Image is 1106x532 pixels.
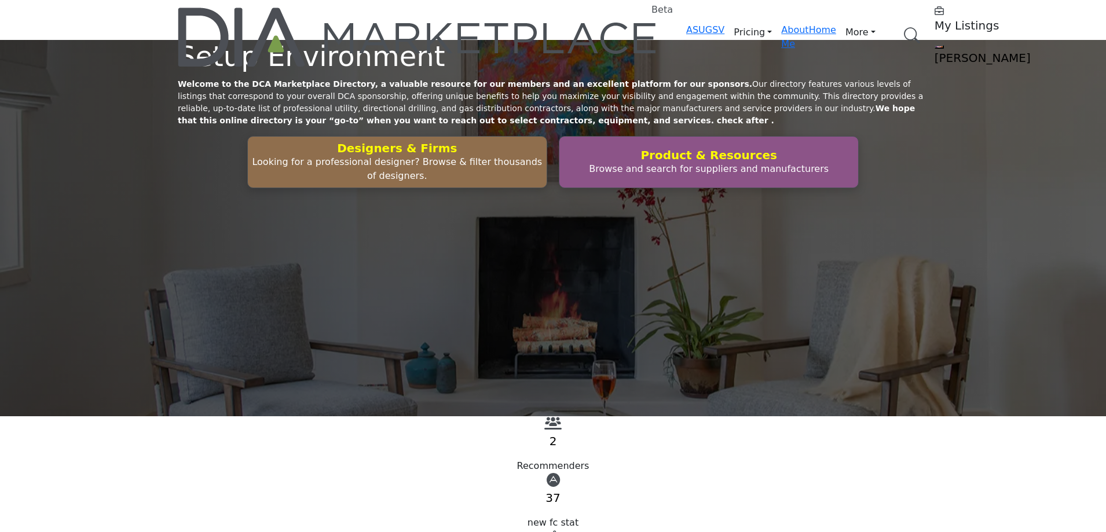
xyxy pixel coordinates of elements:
[651,4,673,15] h6: Beta
[935,19,1079,32] h5: My Listings
[545,491,560,505] a: 37
[892,20,928,51] a: Search
[781,24,808,49] a: About Me
[935,45,944,49] button: Show hide supplier dropdown
[247,136,547,188] button: Designers & Firms Looking for a professional designer? Browse & filter thousands of designers.
[559,136,859,188] button: Product & Resources Browse and search for suppliers and manufacturers
[809,24,836,35] a: Home
[251,155,543,183] p: Looking for a professional designer? Browse & filter thousands of designers.
[935,51,1079,65] h5: [PERSON_NAME]
[178,516,928,530] div: new fc stat
[686,24,724,35] a: ASUGSV
[935,5,1079,32] div: My Listings
[178,8,658,67] a: Beta
[178,459,928,473] div: Recommenders
[178,79,752,89] strong: Welcome to the DCA Marketplace Directory, a valuable resource for our members and an excellent pl...
[724,23,781,42] a: Pricing
[178,104,915,125] strong: We hope that this online directory is your “go-to” when you want to reach out to select contracto...
[563,162,855,176] p: Browse and search for suppliers and manufacturers
[544,420,562,431] a: View Recommenders
[836,23,885,42] a: More
[178,8,658,67] img: Site Logo
[563,148,855,162] h2: Product & Resources
[550,434,557,448] a: 2
[251,141,543,155] h2: Designers & Firms
[178,78,928,127] p: Our directory features various levels of listings that correspond to your overall DCA sponsorship...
